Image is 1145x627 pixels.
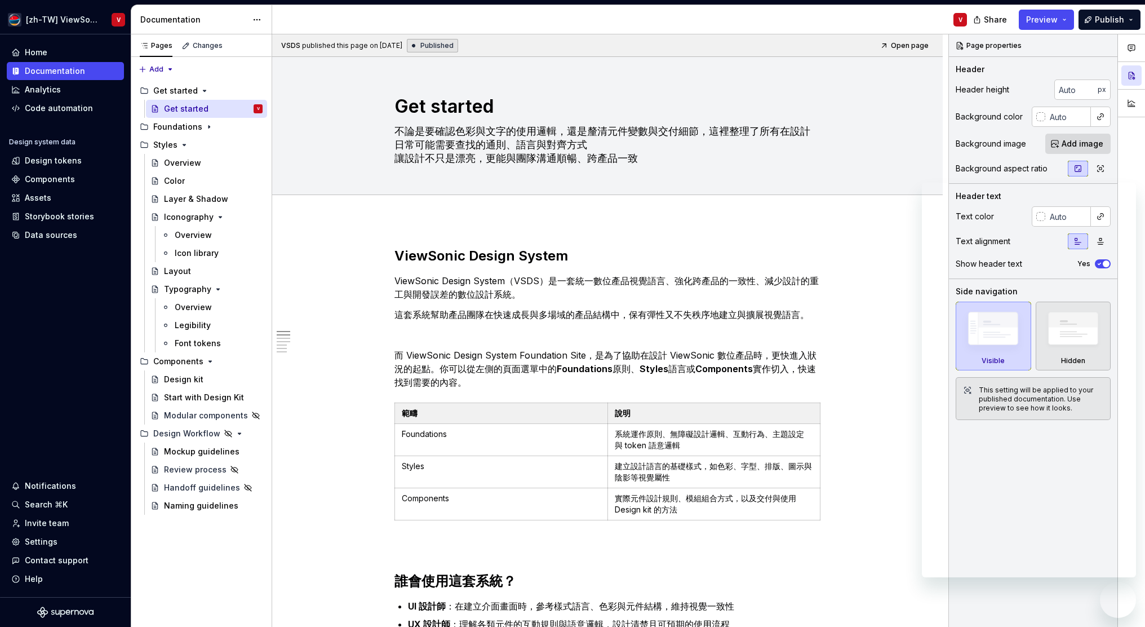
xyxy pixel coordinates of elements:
div: Naming guidelines [164,500,238,511]
div: Invite team [25,518,69,529]
div: Data sources [25,229,77,241]
div: Mockup guidelines [164,446,239,457]
button: Search ⌘K [7,496,124,514]
a: Typography [146,280,267,298]
div: Legibility [175,320,211,331]
a: Get startedV [146,100,267,118]
div: Settings [25,536,57,547]
a: Data sources [7,226,124,244]
div: Start with Design Kit [164,392,244,403]
iframe: 開啟傳訊視窗按鈕，對話進行中 [1100,582,1136,618]
strong: Foundations [557,363,613,374]
div: published this page on [DATE] [302,41,402,50]
div: Contact support [25,555,88,566]
strong: UI 設計師 [408,600,446,612]
a: Modular components [146,407,267,425]
span: Open page [891,41,929,50]
iframe: 傳訊視窗 [922,183,1136,577]
button: Share [968,10,1014,30]
div: Overview [164,157,201,169]
span: Add [149,65,163,74]
textarea: Get started [392,93,818,120]
div: Code automation [25,103,93,114]
button: Publish [1079,10,1140,30]
p: 這套系統幫助產品團隊在快速成長與多場域的產品結構中，保有彈性又不失秩序地建立與擴展視覺語言。 [394,308,820,321]
button: Add [135,61,177,77]
div: Background color [956,111,1023,122]
div: Foundations [153,121,202,133]
div: Design system data [9,138,76,147]
a: Layer & Shadow [146,190,267,208]
div: Iconography [164,211,214,223]
div: Header height [956,84,1009,95]
a: Design tokens [7,152,124,170]
p: 說明 [615,408,814,419]
span: Share [984,14,1007,25]
a: Handoff guidelines [146,479,267,497]
button: Preview [1019,10,1074,30]
span: Published [420,41,454,50]
img: c932e1d8-b7d6-4eaa-9a3f-1bdf2902ae77.png [8,13,21,27]
div: Storybook stories [25,211,94,222]
a: Font tokens [157,334,267,352]
a: Layout [146,262,267,280]
a: Assets [7,189,124,207]
a: Code automation [7,99,124,117]
div: Components [153,356,203,367]
a: Settings [7,533,124,551]
div: V [117,15,121,24]
div: Typography [164,284,211,295]
h2: ViewSonic Design System [394,247,820,265]
a: Overview [157,226,267,244]
div: Get started [135,82,267,100]
div: Background aspect ratio [956,163,1048,174]
button: [zh-TW] ViewSonic Design SystemV [2,7,128,32]
div: Page tree [135,82,267,515]
div: Design kit [164,374,203,385]
div: [zh-TW] ViewSonic Design System [26,14,98,25]
div: Get started [153,85,198,96]
div: Analytics [25,84,61,95]
div: Layer & Shadow [164,193,228,205]
span: Add image [1062,138,1103,149]
p: px [1098,85,1106,94]
a: Icon library [157,244,267,262]
div: Modular components [164,410,248,421]
div: Overview [175,229,212,241]
div: Pages [140,41,172,50]
a: Overview [146,154,267,172]
div: Help [25,573,43,585]
p: 系統運作原則、無障礙設計邏輯、互動行為、主題設定與 token 語意邏輯 [615,429,814,451]
p: Components [402,493,601,504]
div: Icon library [175,248,219,259]
p: 建立設計語言的基礎樣式，如色彩、字型、排版、圖示與陰影等視覺屬性 [615,461,814,483]
div: Design Workflow [135,425,267,443]
div: Font tokens [175,338,221,349]
a: Open page [877,38,934,54]
p: ：在建立介面畫面時，參考樣式語言、色彩與元件結構，維持視覺一致性 [408,599,820,613]
a: Analytics [7,81,124,99]
button: Help [7,570,124,588]
div: Search ⌘K [25,499,68,510]
a: Invite team [7,514,124,532]
div: Get started [164,103,208,114]
span: Publish [1095,14,1124,25]
p: Styles [402,461,601,472]
a: Mockup guidelines [146,443,267,461]
strong: Styles [640,363,668,374]
input: Auto [1054,80,1098,100]
div: Color [164,175,185,187]
div: Foundations [135,118,267,136]
div: Design tokens [25,155,82,166]
div: Design Workflow [153,428,220,439]
span: Preview [1026,14,1058,25]
button: Add image [1045,134,1111,154]
a: Review process [146,461,267,479]
a: Overview [157,298,267,316]
div: Documentation [25,65,85,77]
p: Foundations [402,429,601,440]
textarea: 不論是要確認色彩與文字的使用邏輯，還是釐清元件變數與交付細節，這裡整理了所有在設計日常可能需要查找的通則、語言與對齊方式 讓設計不只是漂亮，更能與團隊溝通順暢、跨產品一致 [392,122,818,167]
svg: Supernova Logo [37,607,94,618]
div: Assets [25,192,51,204]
